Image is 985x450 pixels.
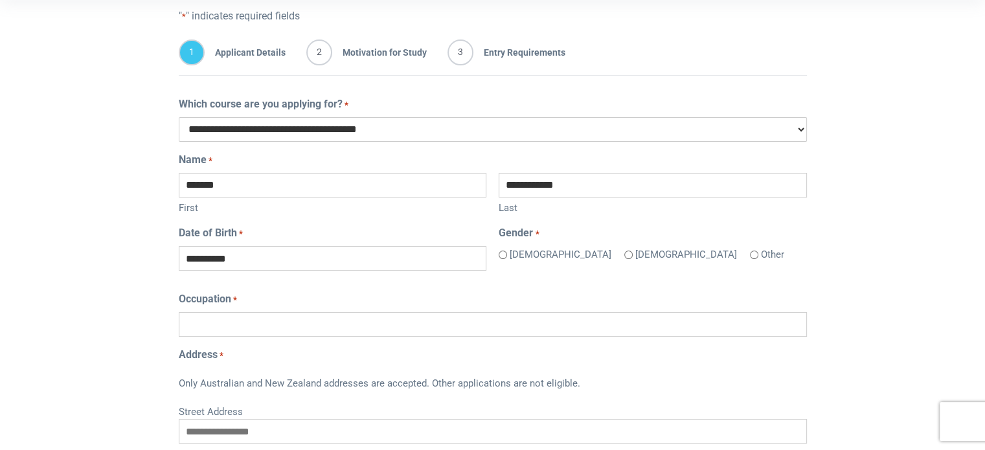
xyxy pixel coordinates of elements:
span: Motivation for Study [332,39,427,65]
legend: Address [179,347,807,363]
p: " " indicates required fields [179,8,807,24]
span: Applicant Details [205,39,286,65]
span: 3 [447,39,473,65]
span: 1 [179,39,205,65]
div: Only Australian and New Zealand addresses are accepted. Other applications are not eligible. [179,368,807,401]
label: Which course are you applying for? [179,96,348,112]
label: Last [499,197,806,216]
legend: Name [179,152,807,168]
label: First [179,197,486,216]
label: [DEMOGRAPHIC_DATA] [635,247,737,262]
label: [DEMOGRAPHIC_DATA] [510,247,611,262]
label: Other [761,247,784,262]
label: Date of Birth [179,225,243,241]
label: Street Address [179,401,807,420]
span: Entry Requirements [473,39,565,65]
legend: Gender [499,225,806,241]
label: Occupation [179,291,237,307]
span: 2 [306,39,332,65]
